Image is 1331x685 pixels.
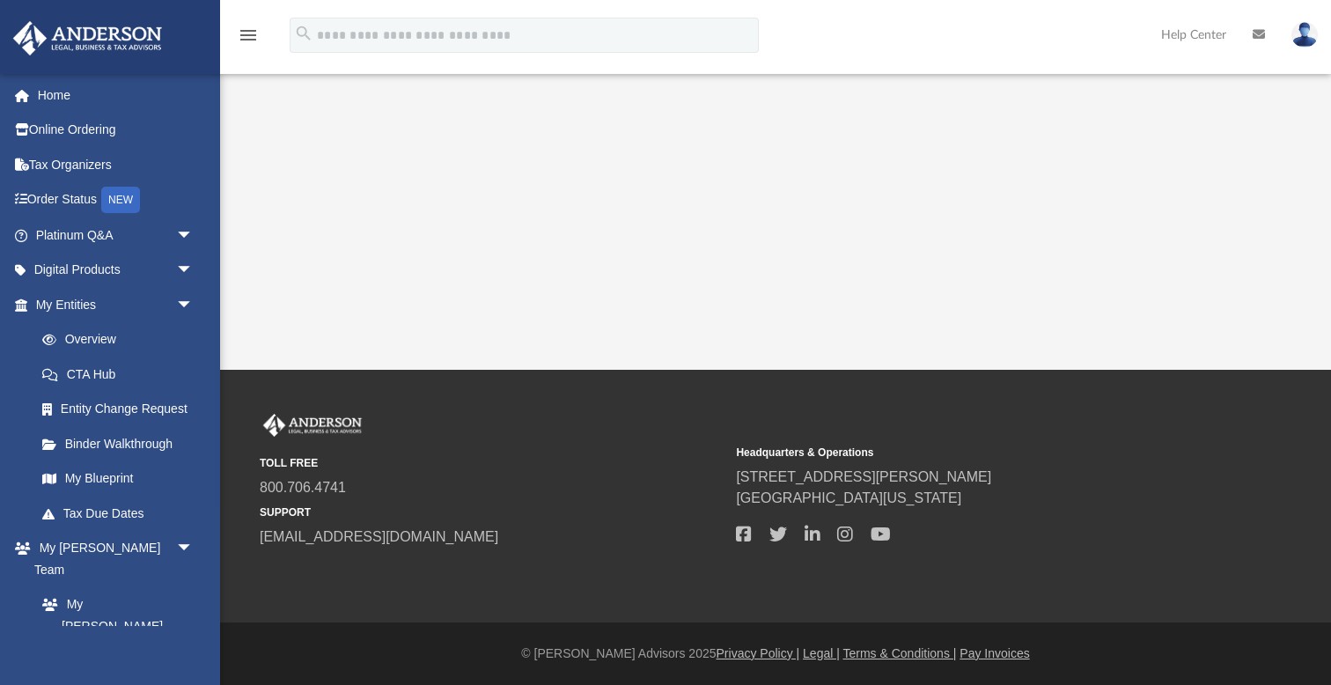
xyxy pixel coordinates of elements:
[238,33,259,46] a: menu
[12,531,211,587] a: My [PERSON_NAME] Teamarrow_drop_down
[736,445,1200,460] small: Headquarters & Operations
[8,21,167,55] img: Anderson Advisors Platinum Portal
[176,253,211,289] span: arrow_drop_down
[843,646,957,660] a: Terms & Conditions |
[260,455,724,471] small: TOLL FREE
[25,392,220,427] a: Entity Change Request
[717,646,800,660] a: Privacy Policy |
[101,187,140,213] div: NEW
[176,217,211,254] span: arrow_drop_down
[25,426,220,461] a: Binder Walkthrough
[12,147,220,182] a: Tax Organizers
[294,24,313,43] i: search
[176,287,211,323] span: arrow_drop_down
[1291,22,1318,48] img: User Pic
[736,469,991,484] a: [STREET_ADDRESS][PERSON_NAME]
[176,531,211,567] span: arrow_drop_down
[260,480,346,495] a: 800.706.4741
[25,461,211,497] a: My Blueprint
[25,357,220,392] a: CTA Hub
[12,113,220,148] a: Online Ordering
[12,287,220,322] a: My Entitiesarrow_drop_down
[260,414,365,437] img: Anderson Advisors Platinum Portal
[260,505,724,520] small: SUPPORT
[25,587,202,666] a: My [PERSON_NAME] Team
[12,77,220,113] a: Home
[12,253,220,288] a: Digital Productsarrow_drop_down
[12,217,220,253] a: Platinum Q&Aarrow_drop_down
[12,182,220,218] a: Order StatusNEW
[260,529,498,544] a: [EMAIL_ADDRESS][DOMAIN_NAME]
[220,644,1331,663] div: © [PERSON_NAME] Advisors 2025
[960,646,1029,660] a: Pay Invoices
[803,646,840,660] a: Legal |
[736,490,961,505] a: [GEOGRAPHIC_DATA][US_STATE]
[25,322,220,357] a: Overview
[25,496,220,531] a: Tax Due Dates
[238,25,259,46] i: menu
